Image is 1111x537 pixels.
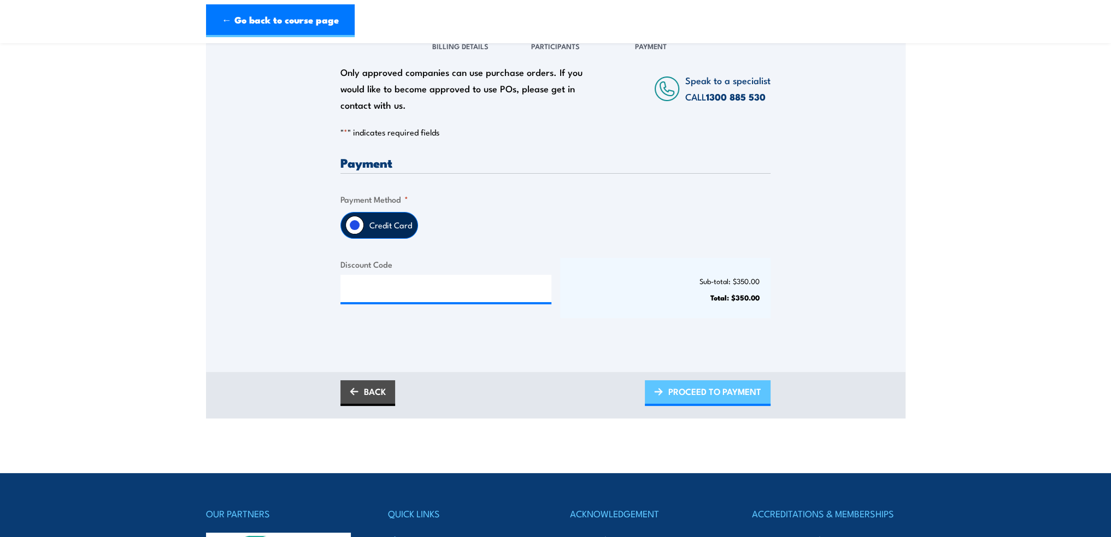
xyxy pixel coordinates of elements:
[388,506,541,521] h4: QUICK LINKS
[206,4,355,37] a: ← Go back to course page
[685,73,771,103] span: Speak to a specialist CALL
[571,277,760,285] p: Sub-total: $350.00
[206,506,359,521] h4: OUR PARTNERS
[710,292,760,303] strong: Total: $350.00
[635,40,667,51] span: Payment
[340,380,395,406] a: BACK
[570,506,723,521] h4: ACKNOWLEDGEMENT
[340,193,408,205] legend: Payment Method
[531,40,580,51] span: Participants
[364,213,418,238] label: Credit Card
[668,377,761,406] span: PROCEED TO PAYMENT
[340,64,589,113] div: Only approved companies can use purchase orders. If you would like to become approved to use POs,...
[706,90,766,104] a: 1300 885 530
[432,40,489,51] span: Billing Details
[340,258,551,270] label: Discount Code
[340,127,771,138] p: " " indicates required fields
[645,380,771,406] a: PROCEED TO PAYMENT
[340,156,771,169] h3: Payment
[752,506,905,521] h4: ACCREDITATIONS & MEMBERSHIPS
